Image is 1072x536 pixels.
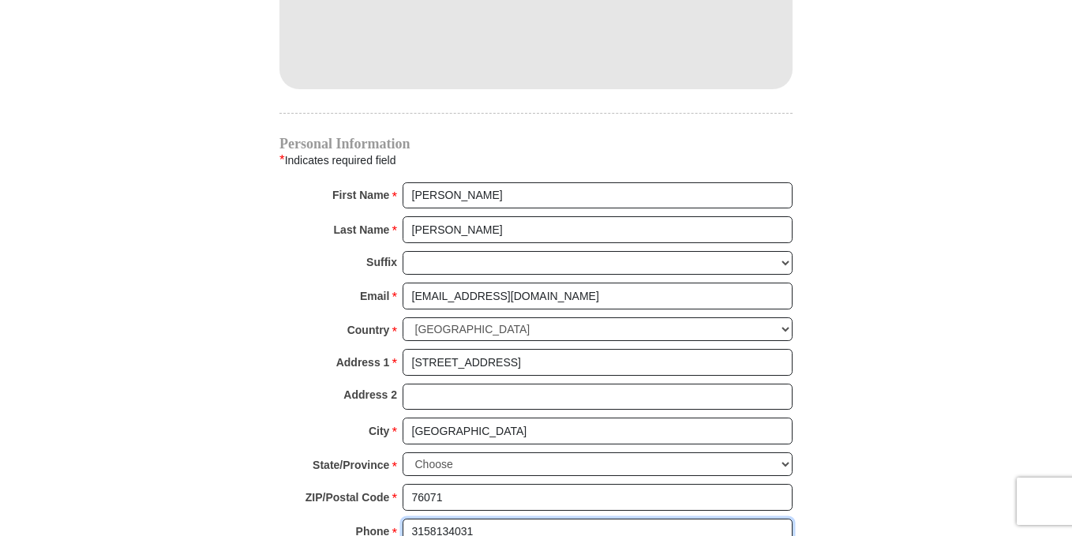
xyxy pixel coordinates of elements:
[347,319,390,341] strong: Country
[305,486,390,508] strong: ZIP/Postal Code
[279,150,793,171] div: Indicates required field
[313,454,389,476] strong: State/Province
[369,420,389,442] strong: City
[366,251,397,273] strong: Suffix
[332,184,389,206] strong: First Name
[334,219,390,241] strong: Last Name
[336,351,390,373] strong: Address 1
[360,285,389,307] strong: Email
[279,137,793,150] h4: Personal Information
[343,384,397,406] strong: Address 2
